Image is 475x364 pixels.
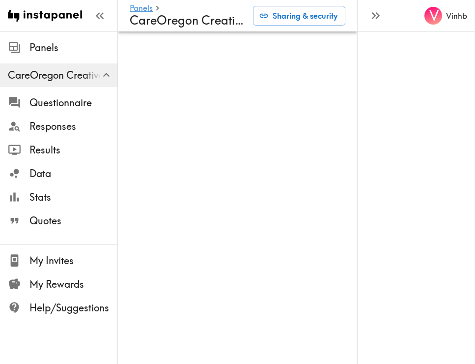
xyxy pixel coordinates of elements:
[130,4,153,13] a: Panels
[429,7,439,25] span: V
[130,13,245,28] h4: CareOregon Creative Testing
[29,254,117,268] span: My Invites
[29,214,117,228] span: Quotes
[29,96,117,110] span: Questionnaire
[29,301,117,315] span: Help/Suggestions
[253,6,345,26] button: Sharing & security
[29,143,117,157] span: Results
[29,167,117,181] span: Data
[446,10,467,21] h6: Vinhb
[8,68,117,82] span: CareOregon Creative Testing
[29,41,117,55] span: Panels
[29,277,117,291] span: My Rewards
[29,190,117,204] span: Stats
[29,120,117,133] span: Responses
